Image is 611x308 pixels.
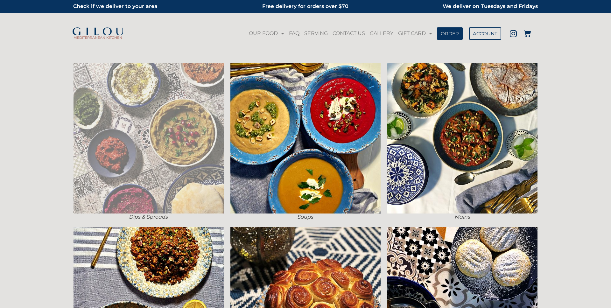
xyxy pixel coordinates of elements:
[74,63,224,213] img: Dips & Spreads
[70,36,126,39] h2: MEDITERRANEAN KITCHEN
[73,3,158,9] a: Check if we deliver to your area
[72,27,124,36] img: Gilou Logo
[397,26,434,41] a: GIFT CARD
[73,213,224,220] figcaption: Dips & Spreads
[437,27,463,40] a: ORDER
[387,63,537,213] img: Mains
[230,2,381,11] h2: Free delivery for orders over $70
[303,26,329,41] a: SERVING
[230,63,381,213] img: Soups
[368,26,395,41] a: GALLERY
[287,26,301,41] a: FAQ
[387,2,538,11] h2: We deliver on Tuesdays and Fridays
[441,31,459,36] span: ORDER
[247,26,286,41] a: OUR FOOD
[469,27,501,40] a: ACCOUNT
[247,26,434,41] nav: Menu
[473,31,497,36] span: ACCOUNT
[230,213,381,220] figcaption: Soups
[387,213,538,220] figcaption: Mains
[331,26,367,41] a: CONTACT US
